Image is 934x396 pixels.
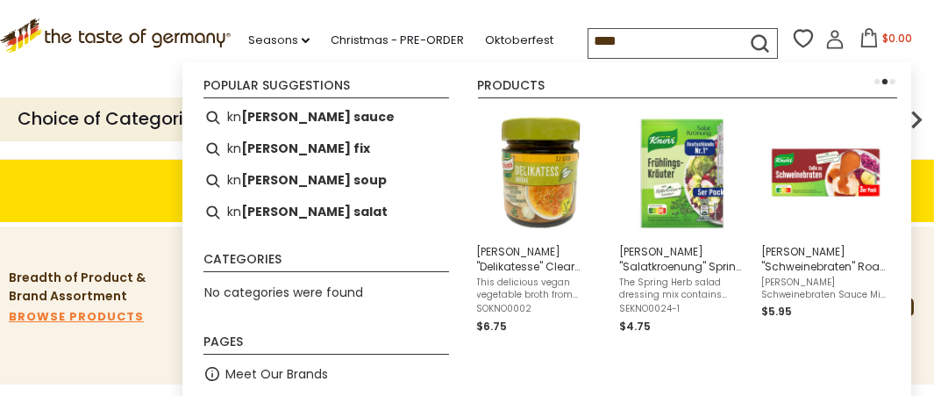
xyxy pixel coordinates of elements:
li: knorr fix [196,133,456,165]
li: Meet Our Brands [196,358,456,390]
li: Knorr "Delikatesse" Clear Broth in Glass Jar, 7 Liter [470,102,612,342]
span: $4.75 [619,319,651,334]
li: Categories [203,253,449,272]
a: Christmas - PRE-ORDER [331,31,464,50]
button: $0.00 [848,28,923,54]
img: Knorr "Schweinebraten" Roast Mix Sauce Cubes [762,109,889,236]
b: [PERSON_NAME] sauce [241,107,395,127]
b: [PERSON_NAME] soup [241,170,387,191]
span: [PERSON_NAME] "Delikatesse" Clear Broth in Glass Jar, 7 Liter [477,244,605,274]
li: Knorr "Salatkroenung" Spring Herb Dressing Mix, 5 pack [612,102,754,342]
img: next arrow [899,102,934,137]
span: $5.95 [761,304,792,319]
li: Pages [203,335,449,355]
span: [PERSON_NAME] Schweinebraten Sauce Mix is a delightful, rich sauce perfect for pork. Simply add w... [761,277,889,301]
span: The Spring Herb salad dressing mix contains parsley, chives, chervil, [PERSON_NAME] and lovage. A... [619,277,747,301]
span: This delicious vegan vegetable broth from [PERSON_NAME] comes in a convenient jar and makes any s... [477,277,605,301]
span: $0.00 [882,31,912,46]
span: [PERSON_NAME] "Schweinebraten" Roast Mix Sauce Cubes, 3 pack [761,244,889,274]
li: Knorr "Schweinebraten" Roast Mix Sauce Cubes, 3 pack [754,102,896,342]
a: Knorr "Schweinebraten" Roast Mix Sauce Cubes[PERSON_NAME] "Schweinebraten" Roast Mix Sauce Cubes,... [761,109,889,335]
a: BROWSE PRODUCTS [9,307,144,327]
b: [PERSON_NAME] salat [241,202,388,222]
li: knorr soup [196,165,456,197]
img: Knorr Sprint Herb Dressing Mix [620,109,747,236]
a: Knorr Sprint Herb Dressing Mix[PERSON_NAME] "Salatkroenung" Spring Herb Dressing Mix, 5 packThe S... [619,109,747,335]
li: Products [478,79,897,98]
a: Seasons [248,31,310,50]
span: SOKNO0002 [477,303,605,315]
li: knorr sauce [196,102,456,133]
span: No categories were found [204,284,363,301]
a: Oktoberfest [485,31,553,50]
li: Popular suggestions [203,79,449,98]
a: [PERSON_NAME] "Delikatesse" Clear Broth in Glass Jar, 7 LiterThis delicious vegan vegetable broth... [477,109,605,335]
span: [PERSON_NAME] "Salatkroenung" Spring Herb Dressing Mix, 5 pack [619,244,747,274]
a: Meet Our Brands [225,364,328,385]
span: $6.75 [477,319,508,334]
a: On Sale [378,58,423,77]
li: knorr salat [196,197,456,228]
p: Breadth of Product & Brand Assortment [9,269,153,306]
span: SEKNO0024-1 [619,303,747,315]
b: [PERSON_NAME] fix [241,139,370,159]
